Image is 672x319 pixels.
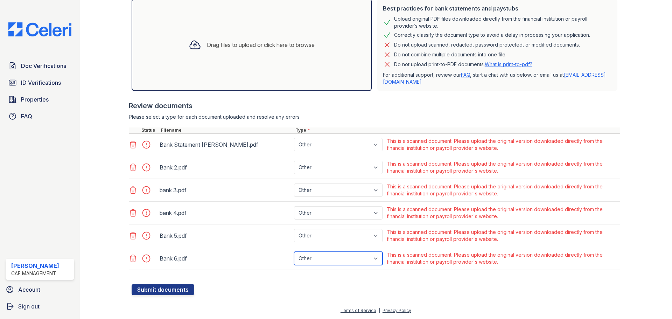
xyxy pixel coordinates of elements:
p: Do not upload print-to-PDF documents. [394,61,532,68]
a: Account [3,283,77,297]
div: Correctly classify the document type to avoid a delay in processing your application. [394,31,590,39]
div: This is a scanned document. Please upload the original version downloaded directly from the finan... [387,160,619,174]
div: Status [140,127,160,133]
p: For additional support, review our , start a chat with us below, or email us at [383,71,612,85]
div: | [379,308,380,313]
div: CAF Management [11,270,59,277]
div: This is a scanned document. Please upload the original version downloaded directly from the finan... [387,183,619,197]
div: Filename [160,127,294,133]
div: Do not combine multiple documents into one file. [394,50,506,59]
span: FAQ [21,112,32,120]
div: Best practices for bank statements and paystubs [383,4,612,13]
a: Privacy Policy [383,308,411,313]
div: Upload original PDF files downloaded directly from the financial institution or payroll provider’... [394,15,612,29]
div: Bank 6.pdf [160,253,291,264]
a: Terms of Service [341,308,376,313]
div: Do not upload scanned, redacted, password protected, or modified documents. [394,41,580,49]
div: bank 4.pdf [160,207,291,219]
div: bank 3.pdf [160,185,291,196]
div: This is a scanned document. Please upload the original version downloaded directly from the finan... [387,206,619,220]
button: Submit documents [132,284,194,295]
div: [PERSON_NAME] [11,262,59,270]
span: Account [18,285,40,294]
span: Properties [21,95,49,104]
span: ID Verifications [21,78,61,87]
div: Review documents [129,101,620,111]
a: FAQ [461,72,470,78]
div: Please select a type for each document uploaded and resolve any errors. [129,113,620,120]
div: Bank 2.pdf [160,162,291,173]
div: Bank Statement [PERSON_NAME].pdf [160,139,291,150]
span: Sign out [18,302,40,311]
img: CE_Logo_Blue-a8612792a0a2168367f1c8372b55b34899dd931a85d93a1a3d3e32e68fde9ad4.png [3,22,77,36]
div: Bank 5.pdf [160,230,291,241]
div: Drag files to upload or click here to browse [207,41,315,49]
div: This is a scanned document. Please upload the original version downloaded directly from the finan... [387,229,619,243]
div: Type [294,127,620,133]
a: ID Verifications [6,76,74,90]
a: Sign out [3,299,77,313]
a: Doc Verifications [6,59,74,73]
div: This is a scanned document. Please upload the original version downloaded directly from the finan... [387,251,619,265]
a: FAQ [6,109,74,123]
a: Properties [6,92,74,106]
div: This is a scanned document. Please upload the original version downloaded directly from the finan... [387,138,619,152]
a: What is print-to-pdf? [485,61,532,67]
span: Doc Verifications [21,62,66,70]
